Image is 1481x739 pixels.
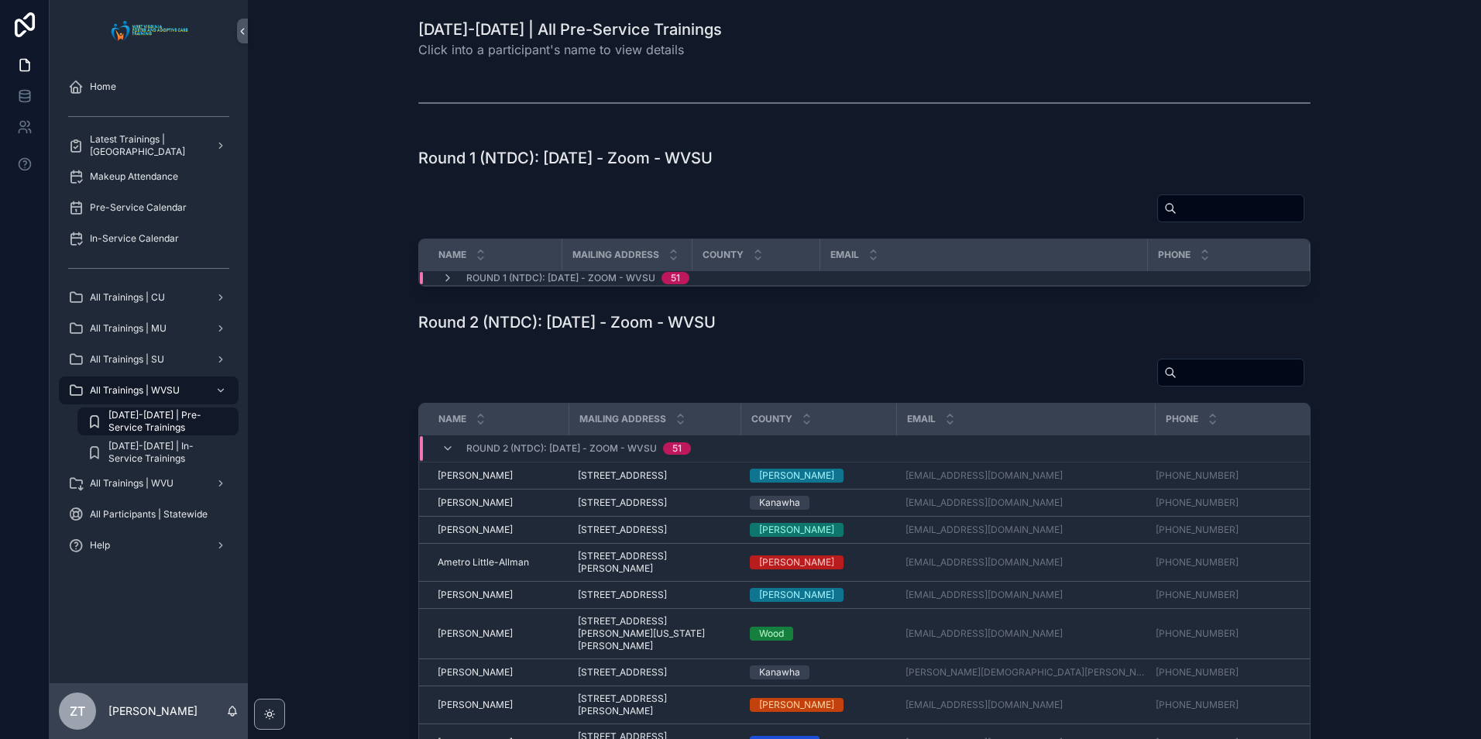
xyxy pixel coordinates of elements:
span: [STREET_ADDRESS] [578,497,667,509]
a: [EMAIL_ADDRESS][DOMAIN_NAME] [905,497,1063,509]
a: [PERSON_NAME] [438,524,559,536]
a: Wood [750,627,887,641]
div: Kanawha [759,665,800,679]
a: [PHONE_NUMBER] [1156,699,1239,711]
a: All Trainings | WVU [59,469,239,497]
span: Click into a participant's name to view details [418,40,722,59]
a: [PHONE_NUMBER] [1156,666,1239,679]
span: County [751,413,792,425]
a: [PHONE_NUMBER] [1156,524,1327,536]
a: [PHONE_NUMBER] [1156,556,1327,569]
a: [PHONE_NUMBER] [1156,469,1327,482]
span: Mailing Address [579,413,666,425]
span: Round 2 (NTDC): [DATE] - Zoom - WVSU [466,442,657,455]
span: [PERSON_NAME] [438,589,513,601]
a: Pre-Service Calendar [59,194,239,222]
a: [EMAIL_ADDRESS][DOMAIN_NAME] [905,627,1146,640]
div: scrollable content [50,62,248,579]
span: Makeup Attendance [90,170,178,183]
span: [PERSON_NAME] [438,469,513,482]
span: Name [438,249,466,261]
span: [STREET_ADDRESS] [578,469,667,482]
a: [PHONE_NUMBER] [1156,556,1239,569]
a: All Participants | Statewide [59,500,239,528]
a: [PERSON_NAME] [750,698,887,712]
span: Ametro Little-Allman [438,556,529,569]
div: [PERSON_NAME] [759,555,834,569]
span: [PERSON_NAME] [438,627,513,640]
a: [STREET_ADDRESS] [578,524,731,536]
a: [EMAIL_ADDRESS][DOMAIN_NAME] [905,589,1146,601]
a: All Trainings | WVSU [59,376,239,404]
a: [EMAIL_ADDRESS][DOMAIN_NAME] [905,497,1146,509]
p: [PERSON_NAME] [108,703,198,719]
div: [PERSON_NAME] [759,588,834,602]
a: [PERSON_NAME] [438,627,559,640]
span: [PERSON_NAME] [438,699,513,711]
a: Home [59,73,239,101]
span: [DATE]-[DATE] | In-Service Trainings [108,440,223,465]
a: [EMAIL_ADDRESS][DOMAIN_NAME] [905,627,1063,640]
a: [PHONE_NUMBER] [1156,524,1239,536]
a: [EMAIL_ADDRESS][DOMAIN_NAME] [905,699,1146,711]
a: All Trainings | SU [59,345,239,373]
a: [PHONE_NUMBER] [1156,589,1239,601]
a: [EMAIL_ADDRESS][DOMAIN_NAME] [905,556,1146,569]
a: [PERSON_NAME] [438,666,559,679]
span: [PERSON_NAME] [438,666,513,679]
a: [STREET_ADDRESS] [578,666,731,679]
span: [STREET_ADDRESS] [578,524,667,536]
div: Kanawha [759,496,800,510]
a: [PHONE_NUMBER] [1156,666,1327,679]
a: [PERSON_NAME] [750,555,887,569]
a: All Trainings | MU [59,315,239,342]
a: [EMAIL_ADDRESS][DOMAIN_NAME] [905,469,1063,482]
a: [PERSON_NAME] [438,497,559,509]
span: Home [90,81,116,93]
span: Name [438,413,466,425]
span: All Trainings | CU [90,291,165,304]
a: [PERSON_NAME][DEMOGRAPHIC_DATA][PERSON_NAME][DOMAIN_NAME] [905,666,1146,679]
a: [DATE]-[DATE] | In-Service Trainings [77,438,239,466]
span: All Trainings | WVU [90,477,174,490]
a: [STREET_ADDRESS][PERSON_NAME] [578,550,731,575]
span: Mailing Address [572,249,659,261]
span: [STREET_ADDRESS] [578,589,667,601]
a: Help [59,531,239,559]
span: Latest Trainings | [GEOGRAPHIC_DATA] [90,133,203,158]
div: [PERSON_NAME] [759,469,834,483]
h1: [DATE]-[DATE] | All Pre-Service Trainings [418,19,722,40]
a: Ametro Little-Allman [438,556,559,569]
span: Email [830,249,859,261]
span: [DATE]-[DATE] | Pre-Service Trainings [108,409,223,434]
a: Kanawha [750,496,887,510]
h1: Round 2 (NTDC): [DATE] - Zoom - WVSU [418,311,716,333]
a: [PERSON_NAME] [438,699,559,711]
a: [EMAIL_ADDRESS][DOMAIN_NAME] [905,524,1146,536]
span: Help [90,539,110,552]
span: [STREET_ADDRESS] [578,666,667,679]
span: Email [907,413,936,425]
a: [PHONE_NUMBER] [1156,627,1239,640]
a: [STREET_ADDRESS] [578,589,731,601]
a: All Trainings | CU [59,284,239,311]
a: [PHONE_NUMBER] [1156,699,1327,711]
div: Wood [759,627,784,641]
span: All Trainings | SU [90,353,164,366]
a: [STREET_ADDRESS] [578,469,731,482]
a: [EMAIL_ADDRESS][DOMAIN_NAME] [905,524,1063,536]
a: [DATE]-[DATE] | Pre-Service Trainings [77,407,239,435]
a: Makeup Attendance [59,163,239,191]
a: [EMAIL_ADDRESS][DOMAIN_NAME] [905,556,1063,569]
span: Pre-Service Calendar [90,201,187,214]
a: [STREET_ADDRESS][PERSON_NAME][US_STATE][PERSON_NAME] [578,615,731,652]
span: In-Service Calendar [90,232,179,245]
div: 51 [671,272,680,284]
a: Latest Trainings | [GEOGRAPHIC_DATA] [59,132,239,160]
a: [STREET_ADDRESS][PERSON_NAME] [578,693,731,717]
span: County [703,249,744,261]
span: [PERSON_NAME] [438,497,513,509]
span: ZT [70,702,85,720]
